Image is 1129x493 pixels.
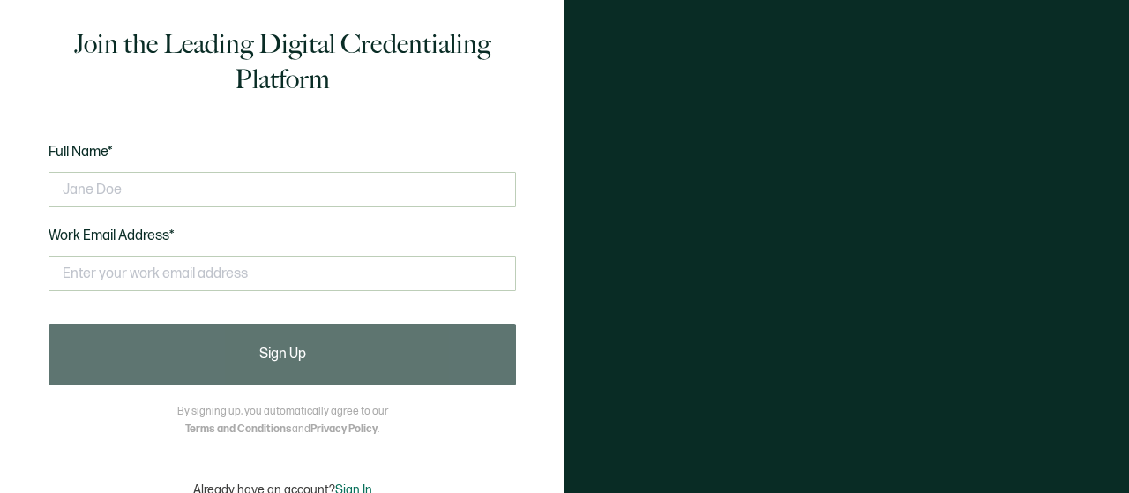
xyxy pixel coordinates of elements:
[49,256,516,291] input: Enter your work email address
[49,26,516,97] h1: Join the Leading Digital Credentialing Platform
[49,324,516,385] button: Sign Up
[49,172,516,207] input: Jane Doe
[49,228,175,244] span: Work Email Address*
[177,403,388,438] p: By signing up, you automatically agree to our and .
[259,347,306,362] span: Sign Up
[185,422,292,436] a: Terms and Conditions
[310,422,378,436] a: Privacy Policy
[49,144,113,161] span: Full Name*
